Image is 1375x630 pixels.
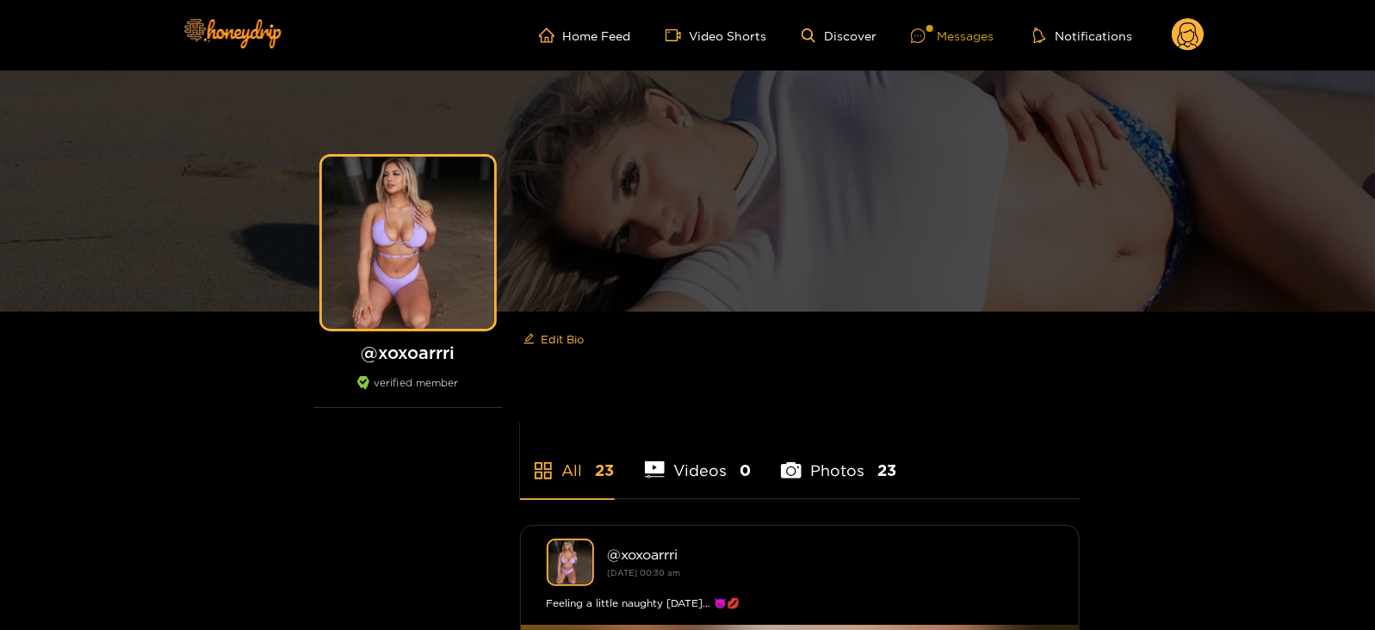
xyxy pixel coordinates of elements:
span: 23 [877,460,896,481]
span: video-camera [666,28,690,43]
small: [DATE] 00:30 am [608,568,681,577]
h1: @ xoxoarrri [313,342,503,363]
span: home [539,28,563,43]
a: Discover [802,28,876,43]
img: xoxoarrri [547,539,594,586]
button: editEdit Bio [520,325,588,353]
li: Videos [645,421,752,498]
div: Feeling a little naughty [DATE]… 😈💋 [547,595,1053,612]
span: Edit Bio [542,330,585,348]
div: @ xoxoarrri [608,547,1053,562]
span: appstore [533,460,554,481]
div: Messages [911,26,994,46]
span: 0 [740,460,751,481]
button: Notifications [1028,27,1137,44]
a: Video Shorts [666,28,767,43]
span: 23 [596,460,615,481]
a: Home Feed [539,28,631,43]
div: verified member [313,376,503,408]
li: All [520,421,615,498]
span: edit [523,333,535,346]
li: Photos [781,421,896,498]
